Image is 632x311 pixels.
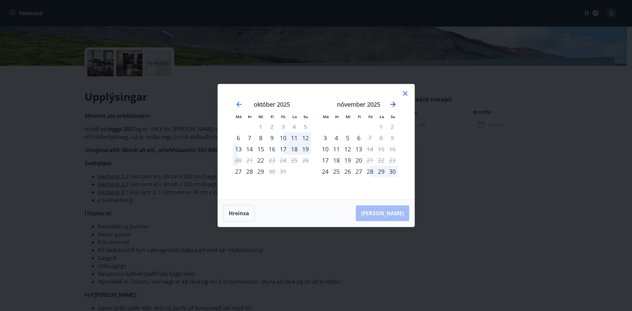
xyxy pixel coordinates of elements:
[331,166,342,177] td: þriðjudagur, 25. nóvember 2025
[233,166,244,177] div: Aðeins innritun í boði
[244,143,255,155] div: 14
[358,114,361,119] small: Fi
[376,166,387,177] div: 29
[331,155,342,166] td: þriðjudagur, 18. nóvember 2025
[364,143,376,155] td: Not available. föstudagur, 14. nóvember 2025
[387,121,398,132] td: Not available. sunnudagur, 2. nóvember 2025
[331,132,342,143] td: þriðjudagur, 4. nóvember 2025
[244,143,255,155] td: þriðjudagur, 14. október 2025
[331,155,342,166] div: 18
[376,166,387,177] td: laugardagur, 29. nóvember 2025
[331,143,342,155] td: þriðjudagur, 11. nóvember 2025
[226,92,407,192] div: Calendar
[376,143,387,155] td: Not available. laugardagur, 15. nóvember 2025
[364,166,376,177] div: 28
[387,143,398,155] td: Not available. sunnudagur, 16. nóvember 2025
[331,132,342,143] div: 4
[300,132,311,143] td: sunnudagur, 12. október 2025
[289,132,300,143] td: laugardagur, 11. október 2025
[387,155,398,166] td: Not available. sunnudagur, 23. nóvember 2025
[387,166,398,177] td: sunnudagur, 30. nóvember 2025
[277,143,289,155] td: föstudagur, 17. október 2025
[266,132,277,143] td: fimmtudagur, 9. október 2025
[255,143,266,155] div: 15
[331,143,342,155] div: 11
[292,114,297,119] small: La
[266,132,277,143] div: 9
[353,143,364,155] td: fimmtudagur, 13. nóvember 2025
[233,143,244,155] td: mánudagur, 13. október 2025
[376,121,387,132] td: Not available. laugardagur, 1. nóvember 2025
[376,155,387,166] td: Not available. laugardagur, 22. nóvember 2025
[320,155,331,166] td: mánudagur, 17. nóvember 2025
[320,155,331,166] div: Aðeins innritun í boði
[266,155,277,166] td: Not available. fimmtudagur, 23. október 2025
[255,132,266,143] td: miðvikudagur, 8. október 2025
[266,143,277,155] div: 16
[255,143,266,155] td: miðvikudagur, 15. október 2025
[391,114,395,119] small: Su
[233,155,244,166] td: Not available. mánudagur, 20. október 2025
[353,143,364,155] div: 13
[368,114,373,119] small: Fö
[353,132,364,143] td: fimmtudagur, 6. nóvember 2025
[255,132,266,143] div: 8
[266,166,277,177] div: Aðeins útritun í boði
[235,100,243,108] div: Move backward to switch to the previous month.
[364,143,376,155] div: Aðeins útritun í boði
[289,121,300,132] td: Not available. laugardagur, 4. október 2025
[300,121,311,132] td: Not available. sunnudagur, 5. október 2025
[233,143,244,155] div: 13
[376,132,387,143] td: Not available. laugardagur, 8. nóvember 2025
[337,100,380,108] strong: nóvember 2025
[353,155,364,166] div: 20
[300,132,311,143] div: 12
[364,166,376,177] td: föstudagur, 28. nóvember 2025
[342,132,353,143] div: 5
[248,114,252,119] small: Þr
[353,166,364,177] td: fimmtudagur, 27. nóvember 2025
[323,114,329,119] small: Má
[233,166,244,177] td: mánudagur, 27. október 2025
[346,114,351,119] small: Mi
[364,132,376,143] div: Aðeins útritun í boði
[266,143,277,155] td: fimmtudagur, 16. október 2025
[255,166,266,177] div: 29
[223,205,255,221] button: Hreinsa
[342,143,353,155] div: 12
[342,143,353,155] td: miðvikudagur, 12. nóvember 2025
[266,155,277,166] div: Aðeins útritun í boði
[353,155,364,166] td: fimmtudagur, 20. nóvember 2025
[244,155,255,166] td: Not available. þriðjudagur, 21. október 2025
[281,114,285,119] small: Fö
[233,155,244,166] div: Aðeins útritun í boði
[244,166,255,177] td: þriðjudagur, 28. október 2025
[289,155,300,166] td: Not available. laugardagur, 25. október 2025
[277,155,289,166] td: Not available. föstudagur, 24. október 2025
[244,132,255,143] td: þriðjudagur, 7. október 2025
[255,121,266,132] td: Not available. miðvikudagur, 1. október 2025
[289,143,300,155] div: 18
[266,121,277,132] td: Not available. fimmtudagur, 2. október 2025
[364,155,376,166] div: Aðeins útritun í boði
[266,166,277,177] td: Not available. fimmtudagur, 30. október 2025
[277,121,289,132] td: Not available. föstudagur, 3. október 2025
[342,166,353,177] td: miðvikudagur, 26. nóvember 2025
[320,143,331,155] td: mánudagur, 10. nóvember 2025
[233,132,244,143] td: mánudagur, 6. október 2025
[387,132,398,143] td: Not available. sunnudagur, 9. nóvember 2025
[254,100,290,108] strong: október 2025
[342,155,353,166] td: miðvikudagur, 19. nóvember 2025
[353,132,364,143] div: 6
[255,155,266,166] div: Aðeins innritun í boði
[342,132,353,143] td: miðvikudagur, 5. nóvember 2025
[342,155,353,166] div: 19
[300,143,311,155] div: 19
[320,132,331,143] td: mánudagur, 3. nóvember 2025
[277,143,289,155] div: 17
[233,132,244,143] div: Aðeins innritun í boði
[244,166,255,177] div: 28
[236,114,242,119] small: Má
[380,114,384,119] small: La
[244,132,255,143] div: 7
